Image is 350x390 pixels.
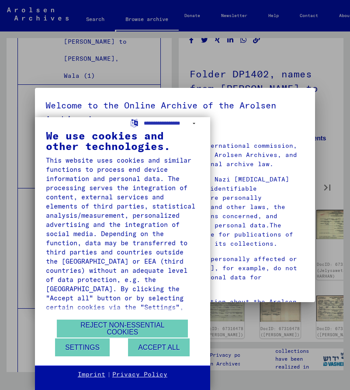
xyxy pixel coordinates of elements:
[46,156,199,358] div: This website uses cookies and similar functions to process end device information and personal da...
[78,370,105,379] a: Imprint
[55,338,110,356] button: Settings
[57,320,188,338] button: Reject non-essential cookies
[46,130,199,151] div: We use cookies and other technologies.
[112,370,167,379] a: Privacy Policy
[128,338,190,356] button: Accept all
